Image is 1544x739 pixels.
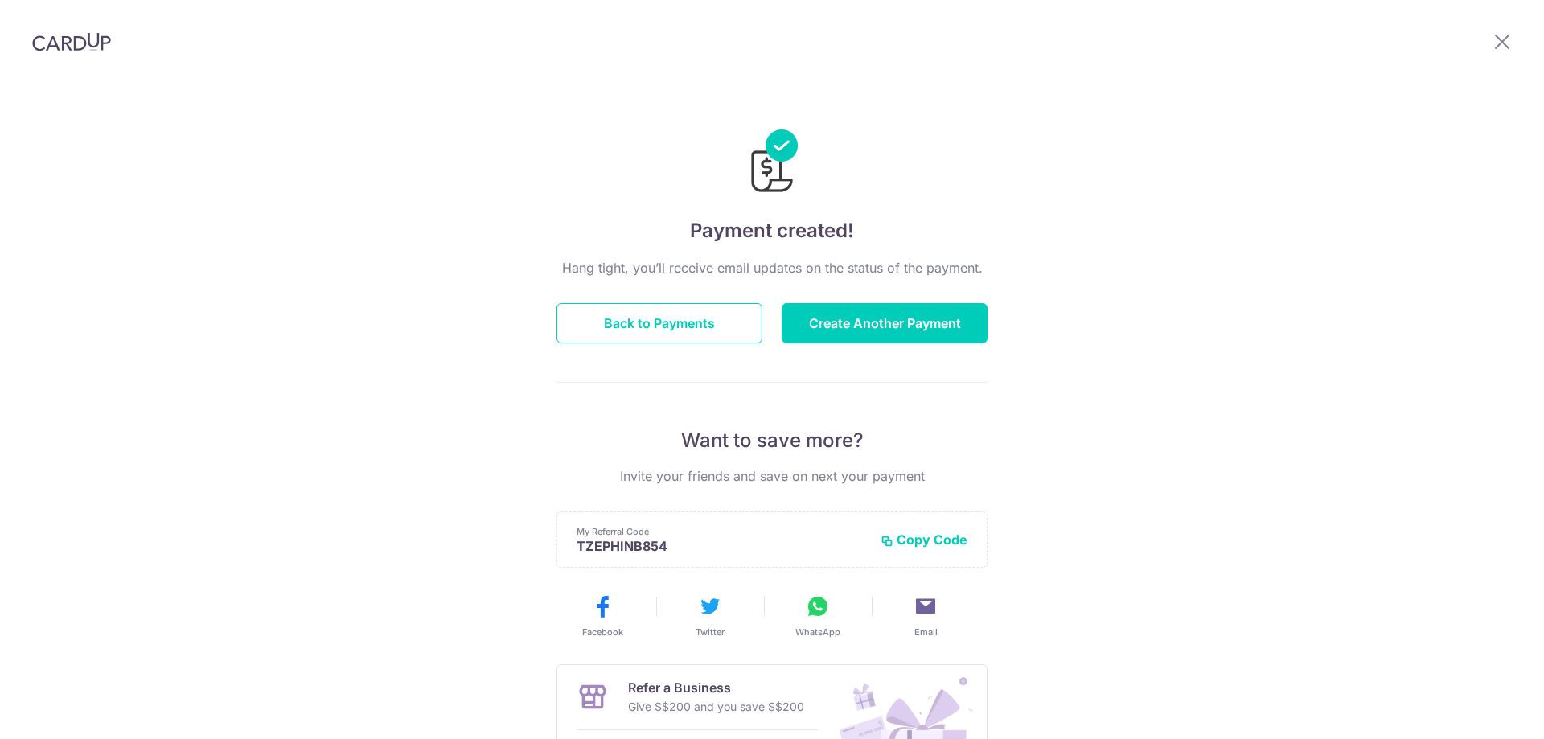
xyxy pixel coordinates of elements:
[556,466,988,486] p: Invite your friends and save on next your payment
[914,626,938,638] span: Email
[577,525,868,538] p: My Referral Code
[556,258,988,277] p: Hang tight, you’ll receive email updates on the status of the payment.
[556,303,762,343] button: Back to Payments
[628,678,804,697] p: Refer a Business
[32,32,111,51] img: CardUp
[746,129,798,197] img: Payments
[628,697,804,716] p: Give S$200 and you save S$200
[582,626,623,638] span: Facebook
[555,593,650,638] button: Facebook
[795,626,840,638] span: WhatsApp
[556,216,988,245] h4: Payment created!
[663,593,758,638] button: Twitter
[696,626,725,638] span: Twitter
[770,593,865,638] button: WhatsApp
[881,532,967,548] button: Copy Code
[556,428,988,454] p: Want to save more?
[577,538,868,554] p: TZEPHINB854
[782,303,988,343] button: Create Another Payment
[878,593,973,638] button: Email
